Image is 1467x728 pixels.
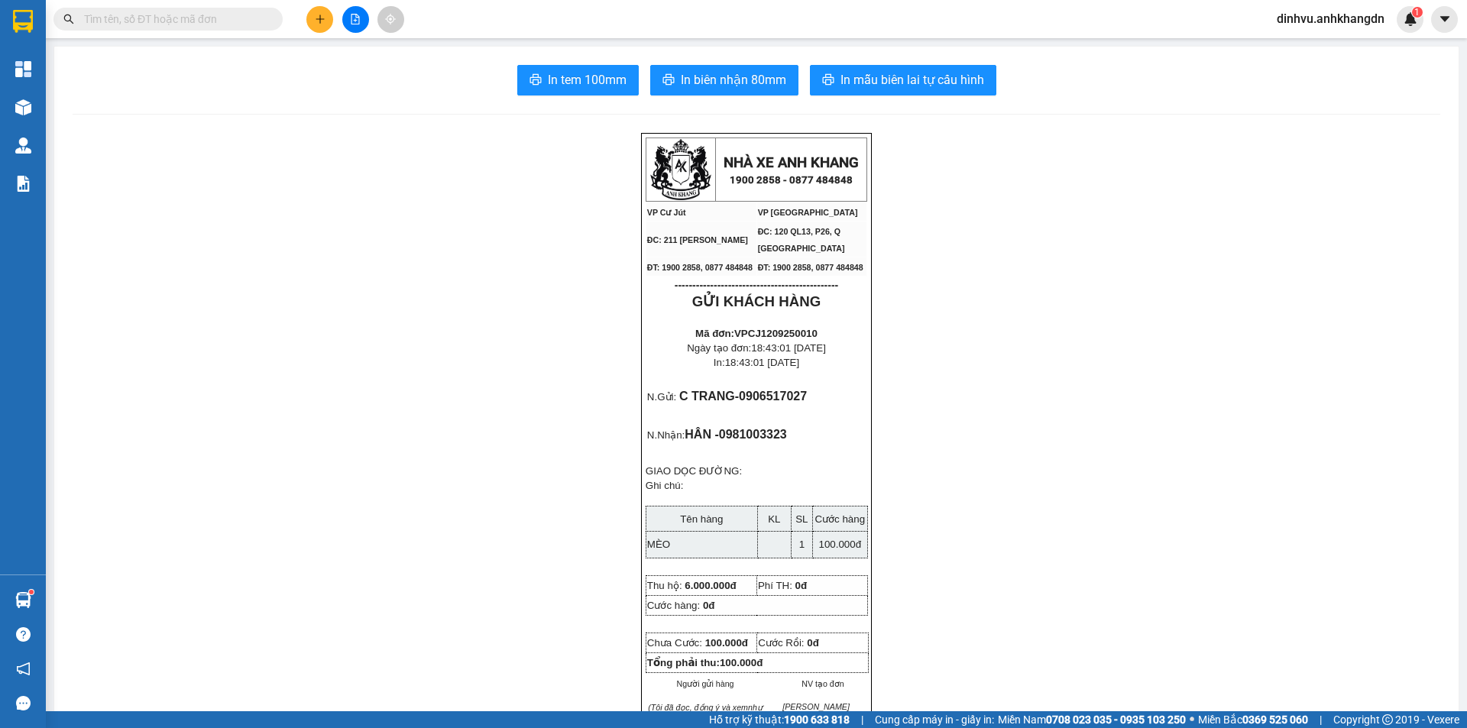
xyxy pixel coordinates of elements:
button: file-add [342,6,369,33]
span: | [1320,711,1322,728]
img: solution-icon [15,176,31,192]
img: icon-new-feature [1404,12,1417,26]
button: printerIn biên nhận 80mm [650,65,798,95]
span: 0đ [807,637,819,649]
span: 0906517027 [739,390,807,403]
span: 1 [799,539,805,550]
span: In mẫu biên lai tự cấu hình [840,70,984,89]
span: KL [768,513,780,525]
span: 100.000đ [818,539,861,550]
span: 18:43:01 [DATE] [751,342,826,354]
span: 18:43:01 [DATE] [725,357,800,368]
span: printer [529,73,542,88]
span: ĐC: 211 [PERSON_NAME] [647,235,748,244]
span: - [735,390,807,403]
span: ĐT: 1900 2858, 0877 484848 [647,263,753,272]
span: Tên hàng [680,513,723,525]
button: caret-down [1431,6,1458,33]
span: 0đ [795,580,808,591]
span: [PERSON_NAME] [782,702,850,711]
span: 1 [1414,7,1420,18]
span: ĐC: 120 QL13, P26, Q [GEOGRAPHIC_DATA] [758,227,845,253]
span: 6.000.000đ [685,580,736,591]
strong: 1900 2858 - 0877 484848 [730,174,853,186]
span: question-circle [16,627,31,642]
img: dashboard-icon [15,61,31,77]
span: Phí TH: [758,580,792,591]
span: caret-down [1438,12,1452,26]
span: Cước Rồi: [758,637,819,649]
span: C TRANG [679,390,735,403]
span: NV tạo đơn [788,679,844,688]
span: Thu hộ: [647,580,682,591]
em: (Tôi đã đọc, đồng ý và xem [648,703,748,712]
span: Ghi chú: [646,480,684,491]
span: HÂN - [685,428,786,441]
sup: 1 [1412,7,1423,18]
strong: Mã đơn: [695,328,818,339]
span: SL [795,513,808,525]
span: dinhvu.anhkhangdn [1265,9,1397,28]
span: 0đ [703,600,715,611]
img: warehouse-icon [15,99,31,115]
span: 0981003323 [719,428,787,441]
span: GIAO DỌC ĐƯỜNG: [646,465,742,477]
span: file-add [350,14,361,24]
button: printerIn mẫu biên lai tự cấu hình [810,65,996,95]
span: In tem 100mm [548,70,627,89]
span: Người gửi hàng [677,679,734,688]
span: N.Gửi: [647,391,676,403]
span: In: [714,357,799,368]
strong: GỬI KHÁCH HÀNG [692,293,821,309]
span: Hỗ trợ kỹ thuật: [709,711,850,728]
span: Ngày tạo đơn: [687,342,826,354]
input: Tìm tên, số ĐT hoặc mã đơn [84,11,264,28]
span: MÈO [647,539,670,550]
span: Cước hàng [814,513,865,525]
span: N.Nhận: [647,429,685,441]
button: plus [306,6,333,33]
strong: 0708 023 035 - 0935 103 250 [1046,713,1186,726]
span: notification [16,662,31,676]
span: ĐT: 1900 2858, 0877 484848 [758,263,863,272]
span: In biên nhận 80mm [681,70,786,89]
span: message [16,696,31,710]
strong: 0369 525 060 [1242,713,1308,726]
span: ⚪️ [1190,717,1194,723]
button: printerIn tem 100mm [517,65,639,95]
span: copyright [1382,714,1393,725]
img: warehouse-icon [15,138,31,154]
span: | [861,711,863,728]
span: Cước hàng: [647,600,700,611]
span: Miền Nam [998,711,1186,728]
span: search [63,14,74,24]
button: aim [377,6,404,33]
span: 100.000đ [720,657,763,668]
span: VP Cư Jút [647,208,686,217]
span: plus [315,14,325,24]
img: logo-vxr [13,10,33,33]
span: Miền Bắc [1198,711,1308,728]
span: printer [662,73,675,88]
span: 100.000đ [705,637,748,649]
span: Cung cấp máy in - giấy in: [875,711,994,728]
img: warehouse-icon [15,592,31,608]
span: Chưa Cước: [647,637,748,649]
em: như đã ký, nội dung biên nhận) [656,703,763,724]
span: VPCJ1209250010 [734,328,818,339]
span: ---------------------------------------------- [675,279,838,291]
img: logo [650,139,711,200]
span: VP [GEOGRAPHIC_DATA] [758,208,858,217]
strong: 1900 633 818 [784,713,850,726]
strong: Tổng phải thu: [647,657,763,668]
span: printer [822,73,834,88]
span: aim [385,14,396,24]
strong: NHÀ XE ANH KHANG [724,154,859,171]
sup: 1 [29,590,34,594]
